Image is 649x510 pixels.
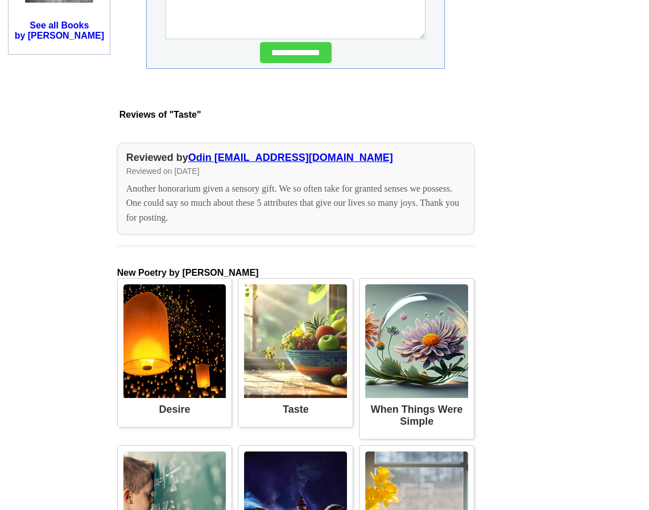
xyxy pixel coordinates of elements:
[365,398,468,433] div: When Things Were Simple
[123,284,226,398] img: Poem Image
[123,284,226,421] a: Poem Image Desire
[365,284,468,398] img: Poem Image
[126,152,465,164] div: Reviewed by
[244,284,347,421] a: Poem Image Taste
[25,3,26,9] img: shim.gif
[123,398,226,421] div: Desire
[126,167,465,176] div: Reviewed on [DATE]
[244,284,347,398] img: Poem Image
[15,20,104,40] a: See all Booksby [PERSON_NAME]
[188,152,393,163] a: Odin [EMAIL_ADDRESS][DOMAIN_NAME]
[15,20,104,40] b: See all Books by [PERSON_NAME]
[244,398,347,421] div: Taste
[365,284,468,433] a: Poem Image When Things Were Simple
[119,110,201,119] font: Reviews of "Taste"
[117,268,259,277] b: New Poetry by [PERSON_NAME]
[126,181,465,225] div: Another honorarium given a sensory gift. We so often take for granted senses we possess. One coul...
